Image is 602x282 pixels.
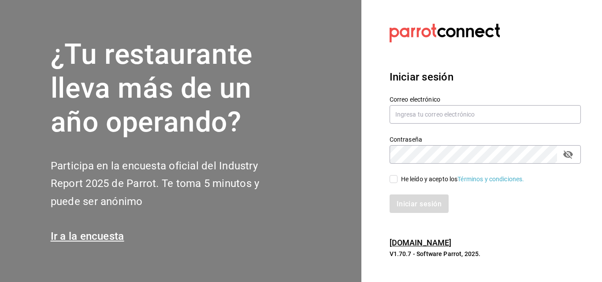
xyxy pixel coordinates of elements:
a: Ir a la encuesta [51,230,124,242]
a: [DOMAIN_NAME] [390,238,452,247]
font: Correo electrónico [390,96,440,103]
button: campo de contraseña [561,147,576,162]
font: Participa en la encuesta oficial del Industry Report 2025 de Parrot. Te toma 5 minutos y puede se... [51,160,259,208]
font: V1.70.7 - Software Parrot, 2025. [390,250,481,257]
font: Contraseña [390,136,422,143]
font: He leído y acepto los [401,176,458,183]
font: Iniciar sesión [390,71,453,83]
font: ¿Tu restaurante lleva más de un año operando? [51,38,253,139]
input: Ingresa tu correo electrónico [390,105,581,124]
a: Términos y condiciones. [457,176,524,183]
